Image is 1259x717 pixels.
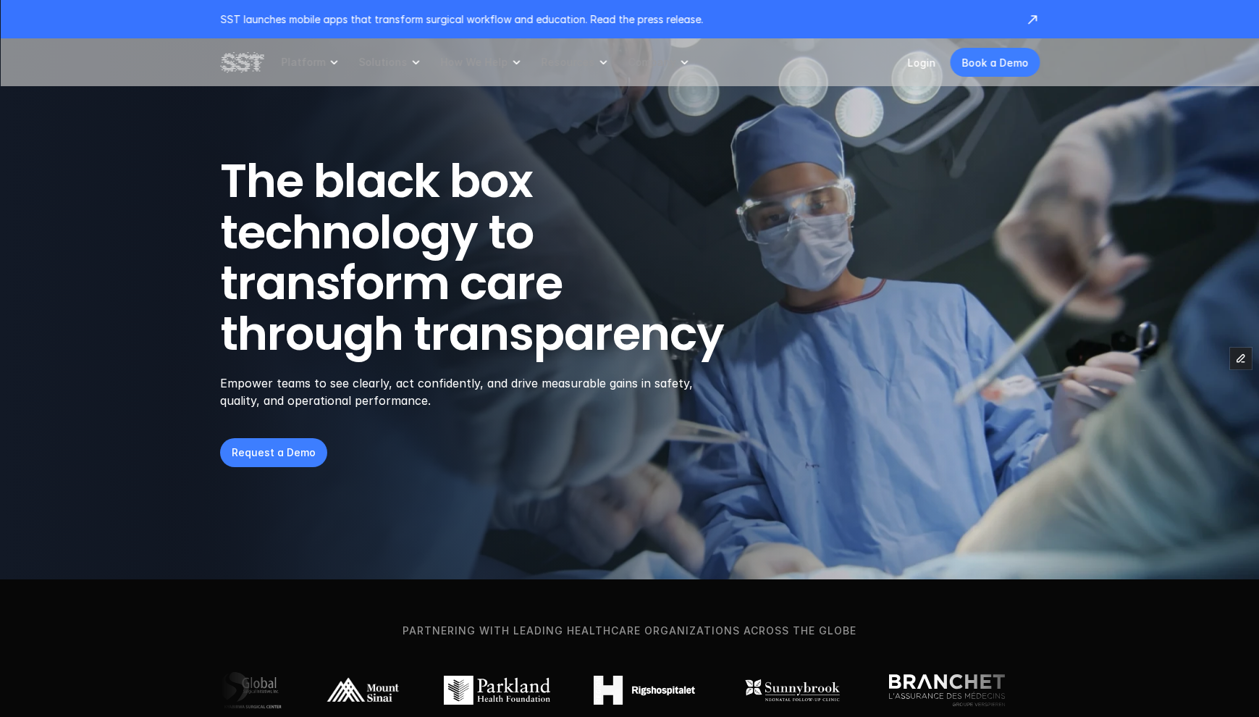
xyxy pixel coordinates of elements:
[220,156,793,360] h1: The black box technology to transform care through transparency
[907,56,935,69] a: Login
[594,676,695,705] img: Rigshospitalet logo
[950,48,1040,77] a: Book a Demo
[220,50,264,75] img: SST logo
[358,56,407,69] p: Solutions
[1230,348,1252,369] button: Edit Framer Content
[281,56,325,69] p: Platform
[220,12,1011,27] p: SST launches mobile apps that transform surgical workflow and education. Read the press release.
[25,623,1234,639] p: Partnering with leading healthcare organizations across the globe
[232,445,316,460] p: Request a Demo
[220,438,327,467] a: Request a Demo
[325,676,400,705] img: Mount Sinai logo
[961,55,1028,70] p: Book a Demo
[444,676,550,705] img: Parkland logo
[220,374,712,409] p: Empower teams to see clearly, act confidently, and drive measurable gains in safety, quality, and...
[440,56,508,69] p: How We Help
[738,676,846,705] img: Sunnybrook logo
[541,56,594,69] p: Resources
[281,38,341,86] a: Platform
[628,56,675,69] p: Company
